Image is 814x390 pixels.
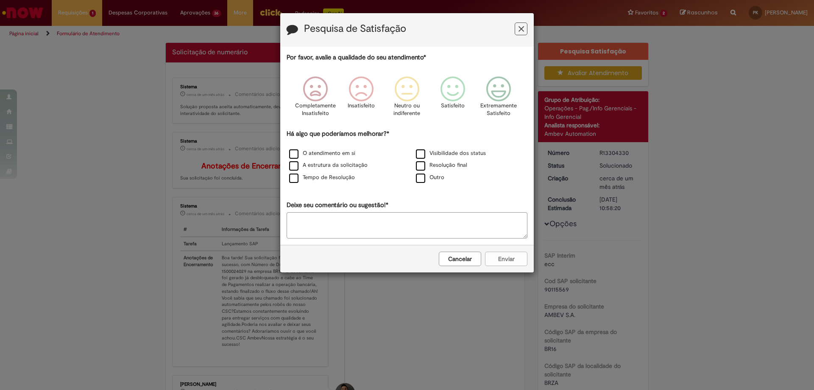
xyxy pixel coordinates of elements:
[392,102,422,118] p: Neutro ou indiferente
[385,70,429,128] div: Neutro ou indiferente
[304,23,406,34] label: Pesquisa de Satisfação
[287,53,426,62] label: Por favor, avalie a qualidade do seu atendimento*
[480,102,517,118] p: Extremamente Satisfeito
[289,174,355,182] label: Tempo de Resolução
[477,70,520,128] div: Extremamente Satisfeito
[293,70,337,128] div: Completamente Insatisfeito
[289,161,368,169] label: A estrutura da solicitação
[431,70,474,128] div: Satisfeito
[416,174,444,182] label: Outro
[439,252,481,266] button: Cancelar
[287,129,527,184] div: Há algo que poderíamos melhorar?*
[340,70,383,128] div: Insatisfeito
[295,102,336,118] p: Completamente Insatisfeito
[348,102,375,110] p: Insatisfeito
[416,149,486,157] label: Visibilidade dos status
[287,201,388,210] label: Deixe seu comentário ou sugestão!*
[441,102,465,110] p: Satisfeito
[416,161,467,169] label: Resolução final
[289,149,355,157] label: O atendimento em si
